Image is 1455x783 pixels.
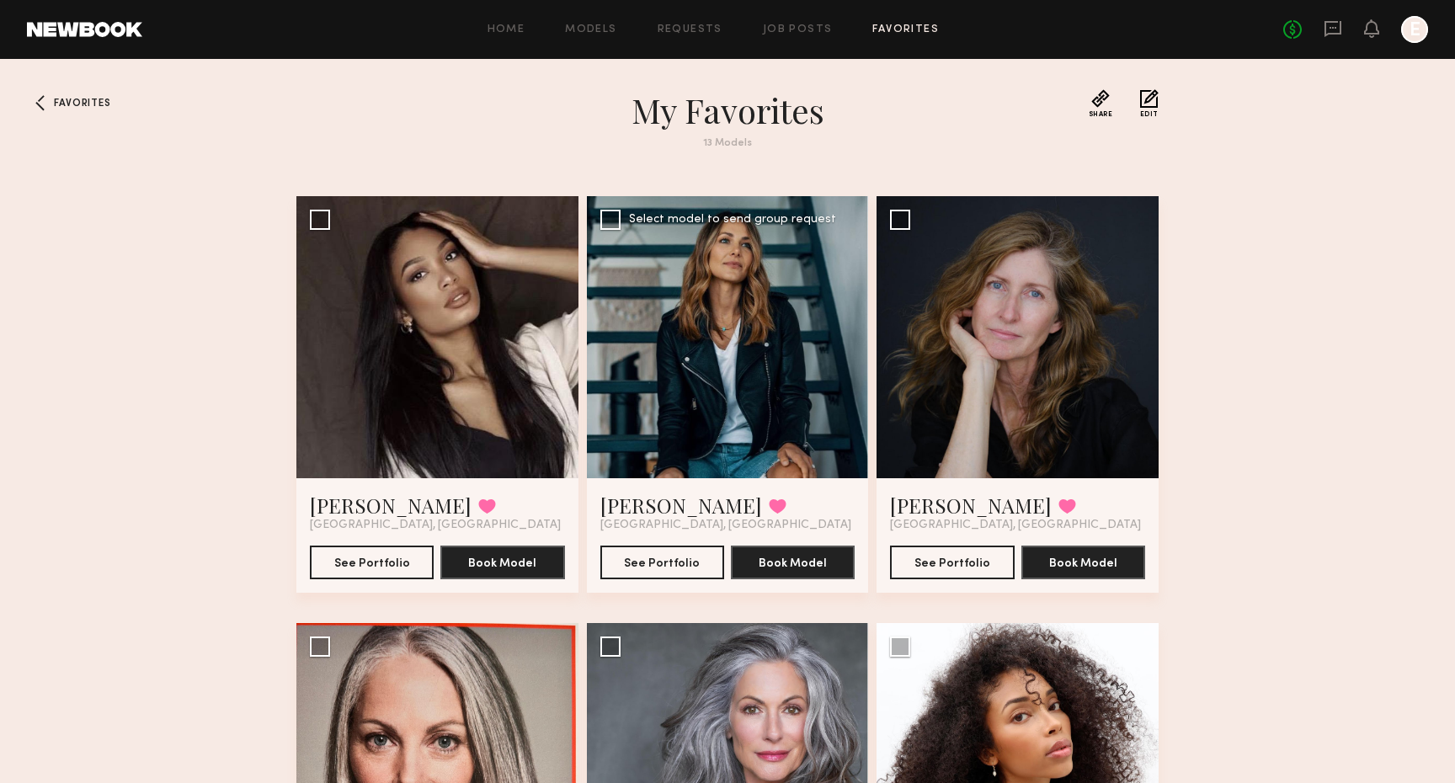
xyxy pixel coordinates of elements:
[1089,89,1113,118] button: Share
[731,546,855,579] button: Book Model
[890,519,1141,532] span: [GEOGRAPHIC_DATA], [GEOGRAPHIC_DATA]
[1140,111,1159,118] span: Edit
[1401,16,1428,43] a: E
[1021,546,1145,579] button: Book Model
[890,546,1014,579] button: See Portfolio
[440,546,564,579] button: Book Model
[600,492,762,519] a: [PERSON_NAME]
[424,138,1031,149] div: 13 Models
[424,89,1031,131] h1: My Favorites
[872,24,939,35] a: Favorites
[600,546,724,579] button: See Portfolio
[54,99,110,109] span: Favorites
[629,214,836,226] div: Select model to send group request
[310,492,472,519] a: [PERSON_NAME]
[27,89,54,116] a: Favorites
[731,555,855,569] a: Book Model
[1140,89,1159,118] button: Edit
[565,24,616,35] a: Models
[1089,111,1113,118] span: Share
[1021,555,1145,569] a: Book Model
[763,24,833,35] a: Job Posts
[310,519,561,532] span: [GEOGRAPHIC_DATA], [GEOGRAPHIC_DATA]
[488,24,525,35] a: Home
[890,492,1052,519] a: [PERSON_NAME]
[310,546,434,579] button: See Portfolio
[440,555,564,569] a: Book Model
[658,24,722,35] a: Requests
[600,519,851,532] span: [GEOGRAPHIC_DATA], [GEOGRAPHIC_DATA]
